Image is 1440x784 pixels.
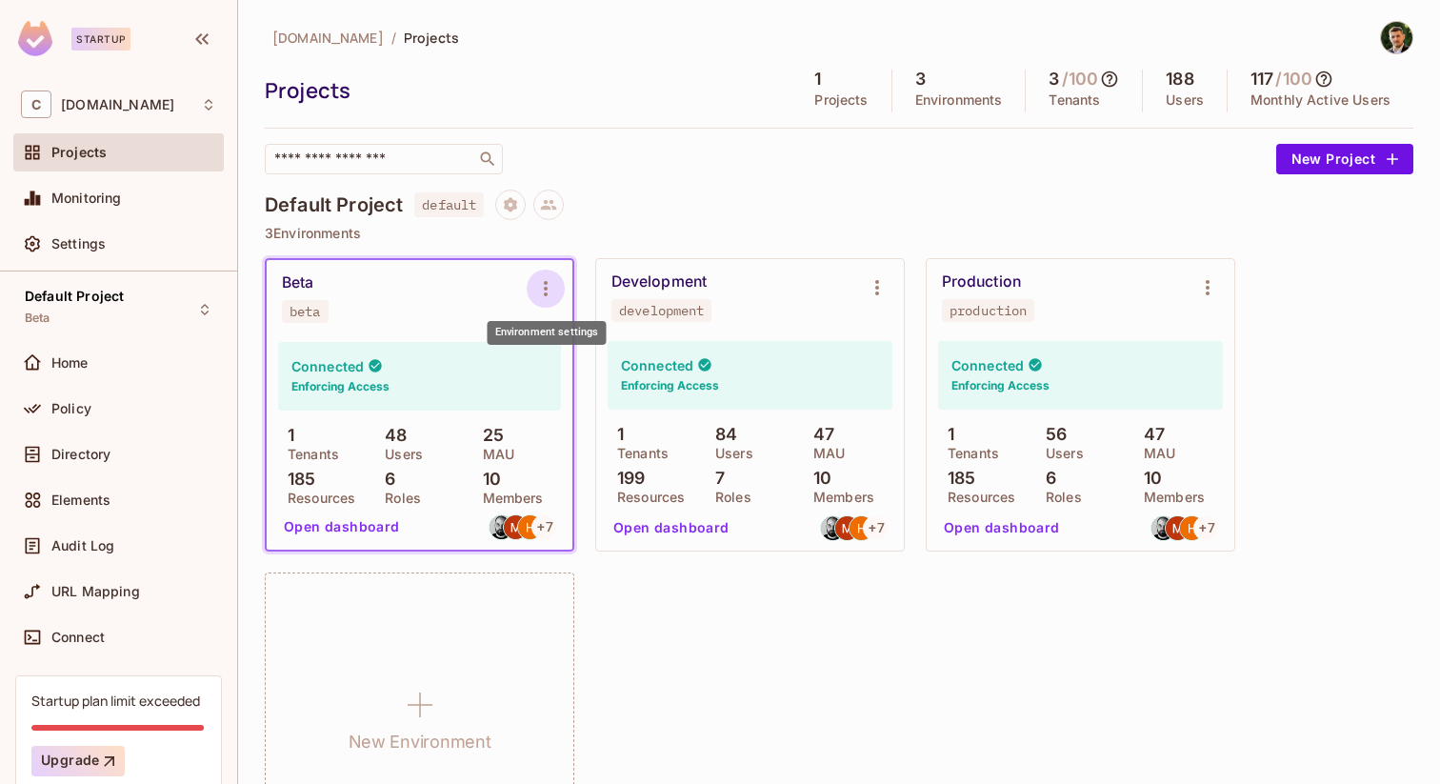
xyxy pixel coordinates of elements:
[1250,92,1390,108] p: Monthly Active Users
[21,90,51,118] span: C
[414,192,484,217] span: default
[858,269,896,307] button: Environment settings
[51,236,106,251] span: Settings
[869,521,884,534] span: + 7
[278,491,355,506] p: Resources
[278,470,316,489] p: 185
[814,92,868,108] p: Projects
[51,538,114,553] span: Audit Log
[18,21,52,56] img: SReyMgAAAABJRU5ErkJggg==
[51,584,140,599] span: URL Mapping
[265,193,403,216] h4: Default Project
[282,273,313,292] div: Beta
[265,226,1413,241] p: 3 Environments
[938,446,999,461] p: Tenants
[706,425,737,444] p: 84
[51,355,89,371] span: Home
[1166,516,1190,540] img: movses@tidepoollabs.com
[31,746,125,776] button: Upgrade
[942,272,1021,291] div: Production
[706,446,753,461] p: Users
[25,311,50,326] span: Beta
[473,426,504,445] p: 25
[31,692,200,710] div: Startup plan limit exceeded
[915,70,926,89] h5: 3
[835,516,859,540] img: movses@tidepoollabs.com
[1036,425,1067,444] p: 56
[1250,70,1273,89] h5: 117
[1036,490,1082,505] p: Roles
[1036,469,1056,488] p: 6
[804,446,845,461] p: MAU
[814,70,821,89] h5: 1
[391,29,396,47] li: /
[706,490,751,505] p: Roles
[51,493,110,508] span: Elements
[272,29,384,47] span: [DOMAIN_NAME]
[71,28,130,50] div: Startup
[804,425,834,444] p: 47
[265,76,782,105] div: Projects
[51,401,91,416] span: Policy
[619,303,704,318] div: development
[504,515,528,539] img: movses@tidepoollabs.com
[1049,92,1100,108] p: Tenants
[495,199,526,217] span: Project settings
[291,357,364,375] h4: Connected
[473,491,544,506] p: Members
[850,516,873,540] img: hayk@tidepoollabs.com
[608,490,685,505] p: Resources
[821,516,845,540] img: harut@chalkboard.io
[608,446,669,461] p: Tenants
[51,447,110,462] span: Directory
[488,321,607,345] div: Environment settings
[606,513,737,543] button: Open dashboard
[291,378,390,395] h6: Enforcing Access
[1180,516,1204,540] img: hayk@tidepoollabs.com
[951,377,1050,394] h6: Enforcing Access
[1189,269,1227,307] button: Environment settings
[290,304,321,319] div: beta
[537,520,552,533] span: + 7
[1062,70,1099,89] h5: / 100
[51,145,107,160] span: Projects
[1134,490,1205,505] p: Members
[621,356,693,374] h4: Connected
[804,469,831,488] p: 10
[621,377,719,394] h6: Enforcing Access
[936,513,1068,543] button: Open dashboard
[950,303,1027,318] div: production
[1276,144,1413,174] button: New Project
[1166,70,1193,89] h5: 188
[938,490,1015,505] p: Resources
[25,289,124,304] span: Default Project
[1381,22,1412,53] img: Arsen Avagyan
[375,426,407,445] p: 48
[938,425,954,444] p: 1
[473,447,514,462] p: MAU
[804,490,874,505] p: Members
[404,29,459,47] span: Projects
[1199,521,1214,534] span: + 7
[1134,446,1175,461] p: MAU
[951,356,1024,374] h4: Connected
[1151,516,1175,540] img: harut@chalkboard.io
[1134,425,1165,444] p: 47
[375,447,423,462] p: Users
[278,447,339,462] p: Tenants
[1036,446,1084,461] p: Users
[608,425,624,444] p: 1
[518,515,542,539] img: hayk@tidepoollabs.com
[527,270,565,308] button: Environment settings
[938,469,976,488] p: 185
[51,191,122,206] span: Monitoring
[51,630,105,645] span: Connect
[611,272,707,291] div: Development
[490,515,513,539] img: harut@chalkboard.io
[278,426,294,445] p: 1
[375,470,395,489] p: 6
[608,469,646,488] p: 199
[1275,70,1312,89] h5: / 100
[915,92,1003,108] p: Environments
[349,728,491,756] h1: New Environment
